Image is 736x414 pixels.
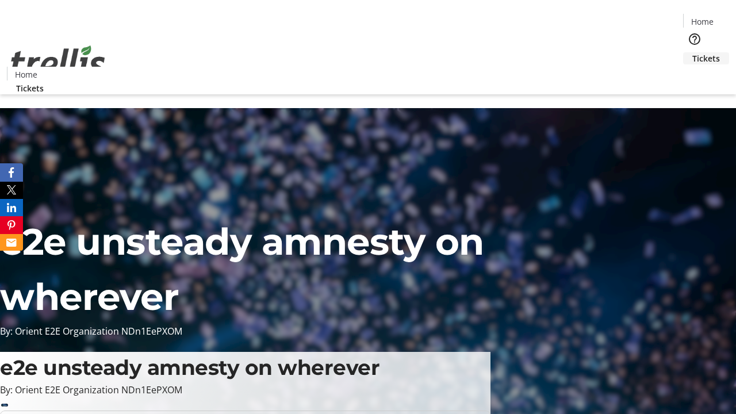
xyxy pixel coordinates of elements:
span: Home [15,68,37,80]
button: Help [683,28,706,51]
a: Home [684,16,720,28]
span: Tickets [692,52,720,64]
span: Tickets [16,82,44,94]
a: Tickets [683,52,729,64]
a: Tickets [7,82,53,94]
span: Home [691,16,714,28]
button: Cart [683,64,706,87]
a: Home [7,68,44,80]
img: Orient E2E Organization NDn1EePXOM's Logo [7,33,109,90]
